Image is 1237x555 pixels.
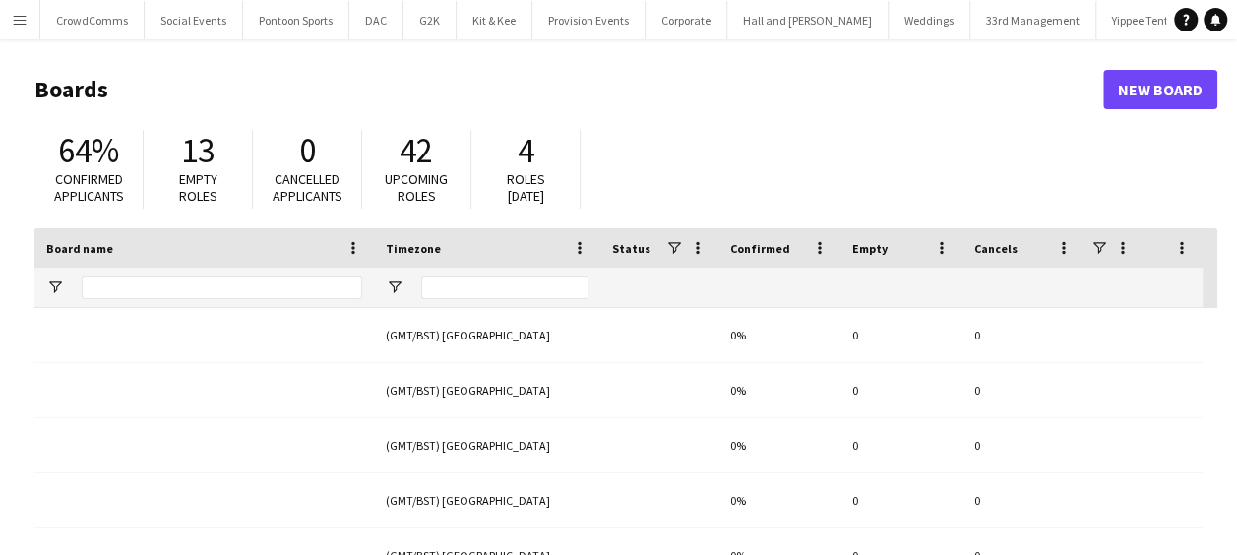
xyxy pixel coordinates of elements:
button: Social Events [145,1,243,39]
span: 42 [400,129,433,172]
input: Board name Filter Input [82,276,362,299]
span: Upcoming roles [385,170,448,205]
span: 0 [299,129,316,172]
button: Corporate [646,1,727,39]
span: Timezone [386,241,441,256]
a: New Board [1103,70,1217,109]
button: Kit & Kee [457,1,532,39]
span: 4 [518,129,534,172]
div: 0% [718,308,840,362]
div: 0 [962,473,1084,527]
span: Roles [DATE] [507,170,545,205]
span: Cancelled applicants [273,170,342,205]
div: 0 [962,418,1084,472]
div: 0 [840,308,962,362]
span: Confirmed applicants [54,170,124,205]
div: (GMT/BST) [GEOGRAPHIC_DATA] [374,473,600,527]
div: 0 [962,363,1084,417]
button: G2K [403,1,457,39]
span: 13 [181,129,215,172]
button: Yippee Tents [1096,1,1190,39]
div: 0% [718,363,840,417]
div: 0 [962,308,1084,362]
div: (GMT/BST) [GEOGRAPHIC_DATA] [374,418,600,472]
span: Board name [46,241,113,256]
button: CrowdComms [40,1,145,39]
button: Pontoon Sports [243,1,349,39]
span: Confirmed [730,241,790,256]
span: Empty [852,241,888,256]
div: 0 [840,363,962,417]
div: 0% [718,418,840,472]
h1: Boards [34,75,1103,104]
span: Cancels [974,241,1018,256]
button: Hall and [PERSON_NAME] [727,1,889,39]
div: (GMT/BST) [GEOGRAPHIC_DATA] [374,308,600,362]
div: 0 [840,473,962,527]
button: Open Filter Menu [46,278,64,296]
button: Open Filter Menu [386,278,403,296]
input: Timezone Filter Input [421,276,588,299]
span: Status [612,241,650,256]
span: Empty roles [179,170,217,205]
button: Weddings [889,1,970,39]
button: Provision Events [532,1,646,39]
div: 0 [840,418,962,472]
button: 33rd Management [970,1,1096,39]
div: (GMT/BST) [GEOGRAPHIC_DATA] [374,363,600,417]
div: 0% [718,473,840,527]
span: 64% [58,129,119,172]
button: DAC [349,1,403,39]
